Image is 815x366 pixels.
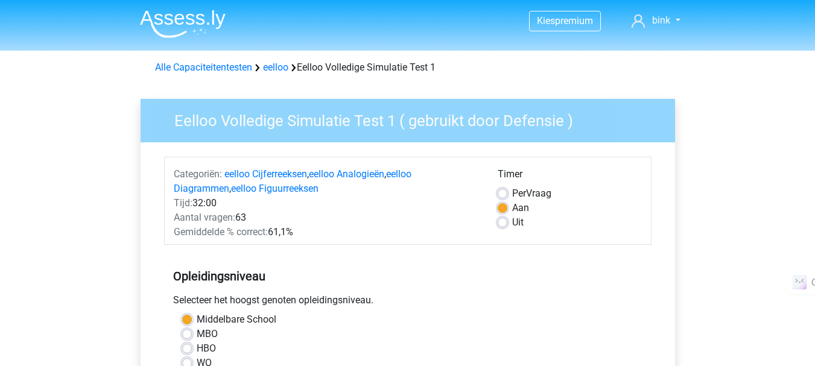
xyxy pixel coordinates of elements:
[174,212,235,223] span: Aantal vragen:
[537,15,555,27] span: Kies
[150,60,665,75] div: Eelloo Volledige Simulatie Test 1
[512,201,529,215] label: Aan
[164,293,652,312] div: Selecteer het hoogst genoten opleidingsniveau.
[652,14,670,26] span: bink
[309,168,384,180] a: eelloo Analogieën
[263,62,288,73] a: eelloo
[197,327,218,341] label: MBO
[627,13,685,28] a: bink
[197,312,276,327] label: Middelbare School
[165,196,489,210] div: 32:00
[498,167,642,186] div: Timer
[530,13,600,29] a: Kiespremium
[165,210,489,225] div: 63
[231,183,319,194] a: eelloo Figuurreeksen
[160,107,666,130] h3: Eelloo Volledige Simulatie Test 1 ( gebruikt door Defensie )
[197,341,216,356] label: HBO
[155,62,252,73] a: Alle Capaciteitentesten
[165,225,489,239] div: 61,1%
[512,215,524,230] label: Uit
[173,264,642,288] h5: Opleidingsniveau
[512,186,551,201] label: Vraag
[174,197,192,209] span: Tijd:
[140,10,226,38] img: Assessly
[165,167,489,196] div: , , ,
[555,15,593,27] span: premium
[512,188,526,199] span: Per
[224,168,307,180] a: eelloo Cijferreeksen
[174,226,268,238] span: Gemiddelde % correct:
[174,168,222,180] span: Categoriën:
